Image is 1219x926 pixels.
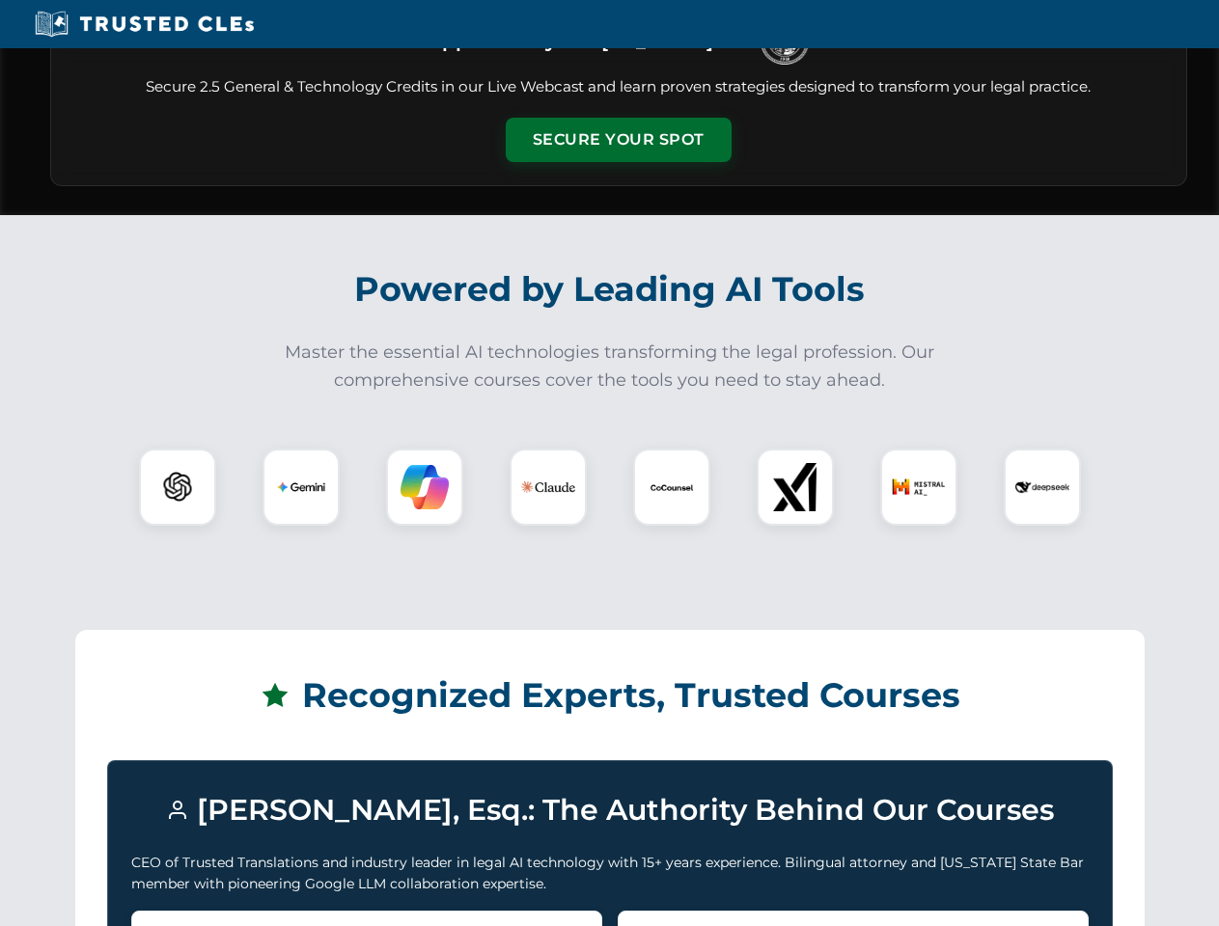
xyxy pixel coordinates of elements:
[74,76,1163,98] p: Secure 2.5 General & Technology Credits in our Live Webcast and learn proven strategies designed ...
[1004,449,1081,526] div: DeepSeek
[386,449,463,526] div: Copilot
[272,339,948,395] p: Master the essential AI technologies transforming the legal profession. Our comprehensive courses...
[648,463,696,511] img: CoCounsel Logo
[131,852,1089,895] p: CEO of Trusted Translations and industry leader in legal AI technology with 15+ years experience....
[757,449,834,526] div: xAI
[771,463,819,511] img: xAI Logo
[139,449,216,526] div: ChatGPT
[521,460,575,514] img: Claude Logo
[263,449,340,526] div: Gemini
[1015,460,1069,514] img: DeepSeek Logo
[401,463,449,511] img: Copilot Logo
[510,449,587,526] div: Claude
[892,460,946,514] img: Mistral AI Logo
[277,463,325,511] img: Gemini Logo
[506,118,732,162] button: Secure Your Spot
[131,784,1089,836] h3: [PERSON_NAME], Esq.: The Authority Behind Our Courses
[880,449,957,526] div: Mistral AI
[29,10,260,39] img: Trusted CLEs
[75,256,1145,323] h2: Powered by Leading AI Tools
[150,459,206,515] img: ChatGPT Logo
[633,449,710,526] div: CoCounsel
[107,662,1113,729] h2: Recognized Experts, Trusted Courses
